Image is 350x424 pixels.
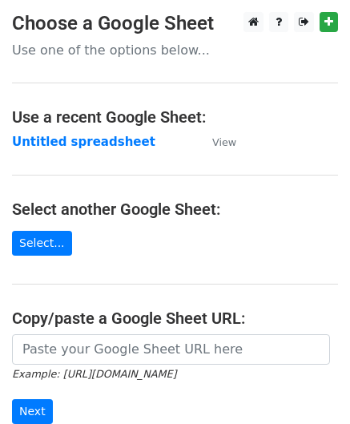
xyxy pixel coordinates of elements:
input: Next [12,399,53,424]
a: View [196,135,236,149]
p: Use one of the options below... [12,42,338,59]
h4: Select another Google Sheet: [12,200,338,219]
input: Paste your Google Sheet URL here [12,334,330,365]
h3: Choose a Google Sheet [12,12,338,35]
h4: Copy/paste a Google Sheet URL: [12,309,338,328]
small: View [212,136,236,148]
h4: Use a recent Google Sheet: [12,107,338,127]
small: Example: [URL][DOMAIN_NAME] [12,368,176,380]
a: Select... [12,231,72,256]
a: Untitled spreadsheet [12,135,155,149]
